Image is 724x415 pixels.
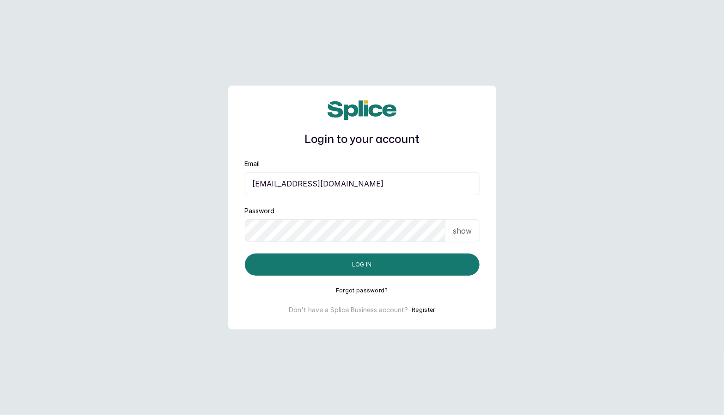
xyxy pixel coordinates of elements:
[412,305,435,315] button: Register
[245,172,480,195] input: email@acme.com
[245,131,480,148] h1: Login to your account
[289,305,408,315] p: Don't have a Splice Business account?
[245,254,480,276] button: Log in
[245,206,275,216] label: Password
[245,159,260,168] label: Email
[336,287,388,294] button: Forgot password?
[453,225,472,236] p: show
